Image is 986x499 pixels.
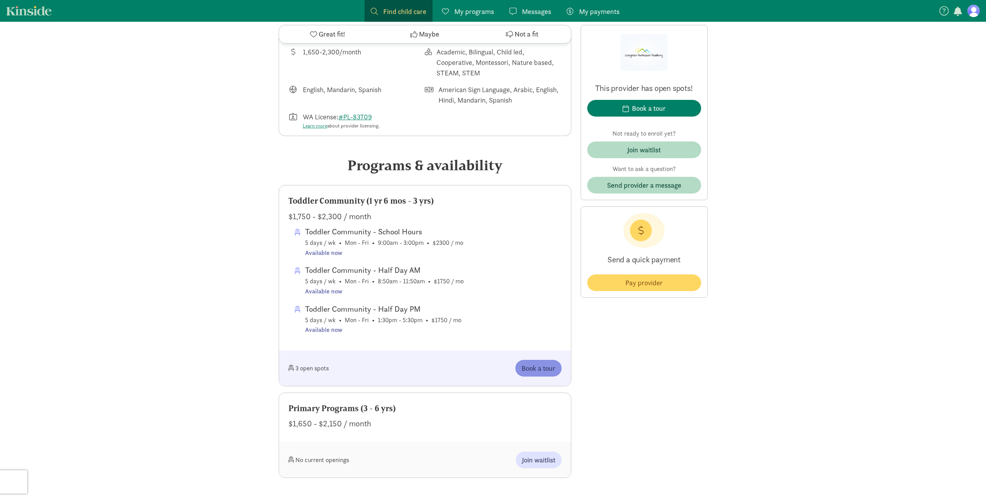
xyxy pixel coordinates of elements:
div: $1,650 - $2,150 / month [288,417,562,430]
div: This provider's education philosophy [425,47,562,78]
span: 5 days / wk • Mon - Fri • 8:50am - 11:50am • $1750 / mo [305,264,464,296]
div: Toddler Community - School Hours [305,225,463,238]
div: Available now [305,325,461,335]
a: Kinside [6,6,52,16]
div: Languages spoken [425,84,562,105]
div: about provider licensing. [303,122,380,130]
button: Not a fit [473,25,571,43]
div: Average tuition for this program [288,47,425,78]
span: My payments [579,6,620,17]
button: Book a tour [587,100,701,117]
div: Academic, Bilingual, Child led, Cooperative, Montessori, Nature based, STEAM, STEM [436,47,562,78]
span: Send provider a message [607,180,681,190]
div: Primary Programs (3 - 6 yrs) [288,402,562,415]
div: Toddler Community - Half Day PM [305,303,461,315]
p: Send a quick payment [587,248,701,271]
span: Maybe [419,29,439,40]
p: Want to ask a question? [587,164,701,174]
span: Not a fit [515,29,538,40]
button: Join waitlist [516,452,562,468]
div: Available now [305,286,464,297]
p: This provider has open spots! [587,83,701,94]
div: $1,750 - $2,300 / month [288,210,562,223]
button: Join waitlist [587,141,701,158]
div: Available now [305,248,463,258]
div: 3 open spots [288,360,425,377]
div: English, Mandarin, Spanish [303,84,381,105]
div: Programs & availability [279,155,571,176]
div: No current openings [288,452,425,468]
div: Join waitlist [627,145,661,155]
button: Send provider a message [587,177,701,194]
div: Toddler Community - Half Day AM [305,264,464,276]
div: Languages taught [288,84,425,105]
div: 1,650-2,300/month [303,47,361,78]
span: Messages [522,6,551,17]
a: #PL-83709 [339,112,372,121]
div: Book a tour [632,103,666,113]
span: 5 days / wk • Mon - Fri • 9:00am - 3:00pm • $2300 / mo [305,225,463,258]
span: Book a tour [522,363,555,373]
span: Great fit! [319,29,345,40]
button: Book a tour [515,360,562,377]
span: 5 days / wk • Mon - Fri • 1:30pm - 5:30pm • $1750 / mo [305,303,461,335]
span: Pay provider [625,277,663,288]
button: Great fit! [279,25,376,43]
div: WA License: [303,112,380,130]
a: Learn more [303,122,327,129]
span: Find child care [383,6,426,17]
button: Maybe [376,25,473,43]
div: American Sign Language, Arabic, English, Hindi, Mandarin, Spanish [438,84,562,105]
img: Provider logo [621,31,667,73]
span: My programs [454,6,494,17]
div: License number [288,112,425,130]
p: Not ready to enroll yet? [587,129,701,138]
div: Toddler Community (1 yr 6 mos - 3 yrs) [288,195,562,207]
span: Join waitlist [522,455,555,465]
